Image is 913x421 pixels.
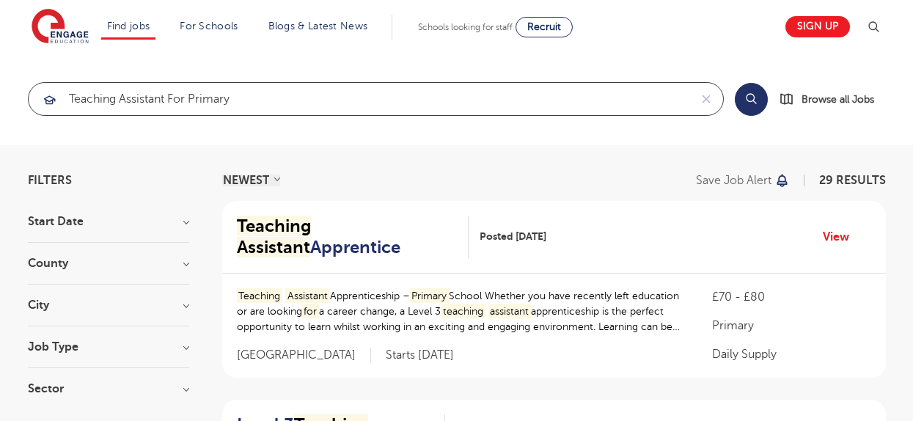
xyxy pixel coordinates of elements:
[29,83,689,115] input: Submit
[780,91,886,108] a: Browse all Jobs
[802,91,874,108] span: Browse all Jobs
[302,304,320,319] mark: for
[527,21,561,32] span: Recruit
[819,174,886,187] span: 29 RESULTS
[735,83,768,116] button: Search
[689,83,723,115] button: Clear
[237,216,311,236] mark: Teaching
[237,216,457,258] h2: Apprentice
[696,175,771,186] p: Save job alert
[410,288,450,304] mark: Primary
[107,21,150,32] a: Find jobs
[441,304,485,319] mark: teaching
[480,229,546,244] span: Posted [DATE]
[712,345,870,363] p: Daily Supply
[237,348,371,363] span: [GEOGRAPHIC_DATA]
[237,288,283,304] mark: Teaching
[823,227,860,246] a: View
[712,317,870,334] p: Primary
[32,9,89,45] img: Engage Education
[696,175,791,186] button: Save job alert
[28,299,189,311] h3: City
[28,216,189,227] h3: Start Date
[488,304,532,319] mark: assistant
[516,17,573,37] a: Recruit
[28,82,724,116] div: Submit
[785,16,850,37] a: Sign up
[237,288,683,334] p: Apprenticeship – School Whether you have recently left education or are looking a career change, ...
[285,288,330,304] mark: Assistant
[268,21,368,32] a: Blogs & Latest News
[712,288,870,306] p: £70 - £80
[180,21,238,32] a: For Schools
[237,237,310,257] mark: Assistant
[28,175,72,186] span: Filters
[418,22,513,32] span: Schools looking for staff
[237,216,469,258] a: Teaching AssistantApprentice
[28,341,189,353] h3: Job Type
[386,348,454,363] p: Starts [DATE]
[28,257,189,269] h3: County
[28,383,189,395] h3: Sector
